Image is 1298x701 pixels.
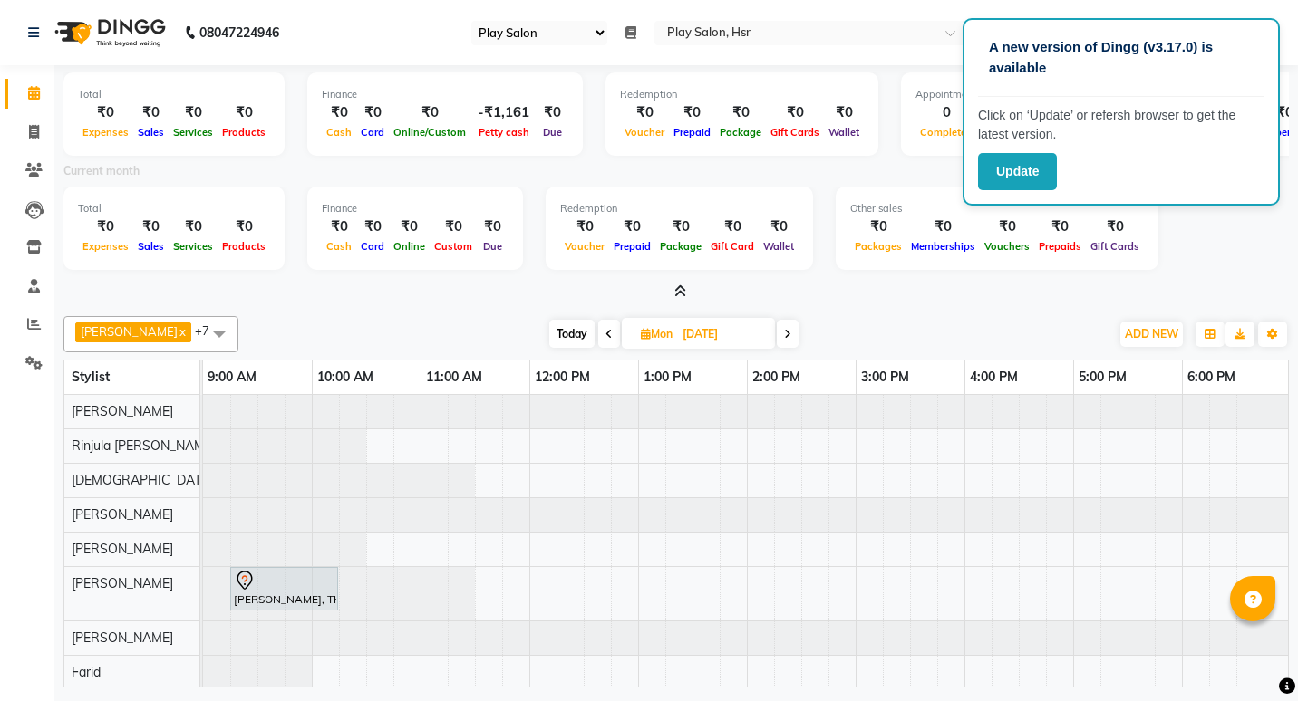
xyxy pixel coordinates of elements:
[655,240,706,253] span: Package
[677,321,768,348] input: 2025-09-01
[824,126,864,139] span: Wallet
[906,216,980,237] div: ₹0
[322,102,356,123] div: ₹0
[322,201,509,216] div: Finance
[639,364,696,390] a: 1:00 PM
[232,570,336,608] div: [PERSON_NAME], TK01, 09:15 AM-10:15 AM, Hair Cut [DEMOGRAPHIC_DATA] Style Director
[72,629,173,646] span: [PERSON_NAME]
[356,216,389,237] div: ₹0
[850,216,906,237] div: ₹0
[356,126,389,139] span: Card
[133,216,169,237] div: ₹0
[560,240,609,253] span: Voucher
[1034,216,1086,237] div: ₹0
[980,240,1034,253] span: Vouchers
[824,102,864,123] div: ₹0
[706,240,759,253] span: Gift Card
[199,7,279,58] b: 08047224946
[178,324,186,339] a: x
[479,240,507,253] span: Due
[72,575,173,591] span: [PERSON_NAME]
[766,102,824,123] div: ₹0
[538,126,567,139] span: Due
[169,240,218,253] span: Services
[715,126,766,139] span: Package
[78,126,133,139] span: Expenses
[609,240,655,253] span: Prepaid
[72,506,173,523] span: [PERSON_NAME]
[980,216,1034,237] div: ₹0
[1034,240,1086,253] span: Prepaids
[1074,364,1131,390] a: 5:00 PM
[203,364,261,390] a: 9:00 AM
[1086,240,1144,253] span: Gift Cards
[322,240,356,253] span: Cash
[470,102,537,123] div: -₹1,161
[706,216,759,237] div: ₹0
[560,216,609,237] div: ₹0
[620,126,669,139] span: Voucher
[218,240,270,253] span: Products
[78,87,270,102] div: Total
[915,126,977,139] span: Completed
[389,126,470,139] span: Online/Custom
[978,153,1057,190] button: Update
[620,102,669,123] div: ₹0
[63,163,140,179] label: Current month
[549,320,595,348] span: Today
[389,216,430,237] div: ₹0
[389,240,430,253] span: Online
[766,126,824,139] span: Gift Cards
[313,364,378,390] a: 10:00 AM
[906,240,980,253] span: Memberships
[857,364,914,390] a: 3:00 PM
[560,201,799,216] div: Redemption
[133,126,169,139] span: Sales
[669,102,715,123] div: ₹0
[421,364,487,390] a: 11:00 AM
[430,216,477,237] div: ₹0
[133,102,169,123] div: ₹0
[218,126,270,139] span: Products
[715,102,766,123] div: ₹0
[218,216,270,237] div: ₹0
[915,102,977,123] div: 0
[356,102,389,123] div: ₹0
[81,324,178,339] span: [PERSON_NAME]
[195,323,223,338] span: +7
[72,472,315,488] span: [DEMOGRAPHIC_DATA][PERSON_NAME]
[78,240,133,253] span: Expenses
[748,364,805,390] a: 2:00 PM
[989,37,1254,78] p: A new version of Dingg (v3.17.0) is available
[78,102,133,123] div: ₹0
[72,369,110,385] span: Stylist
[850,201,1144,216] div: Other sales
[322,126,356,139] span: Cash
[1222,629,1280,683] iframe: chat widget
[218,102,270,123] div: ₹0
[915,87,1140,102] div: Appointment
[537,102,568,123] div: ₹0
[430,240,477,253] span: Custom
[759,240,799,253] span: Wallet
[78,201,270,216] div: Total
[759,216,799,237] div: ₹0
[669,126,715,139] span: Prepaid
[1120,322,1183,347] button: ADD NEW
[636,327,677,341] span: Mon
[72,403,173,419] span: [PERSON_NAME]
[655,216,706,237] div: ₹0
[78,216,133,237] div: ₹0
[133,240,169,253] span: Sales
[356,240,389,253] span: Card
[1086,216,1144,237] div: ₹0
[169,216,218,237] div: ₹0
[322,216,356,237] div: ₹0
[477,216,509,237] div: ₹0
[389,102,470,123] div: ₹0
[850,240,906,253] span: Packages
[72,664,101,680] span: Farid
[978,106,1264,144] p: Click on ‘Update’ or refersh browser to get the latest version.
[1183,364,1240,390] a: 6:00 PM
[169,102,218,123] div: ₹0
